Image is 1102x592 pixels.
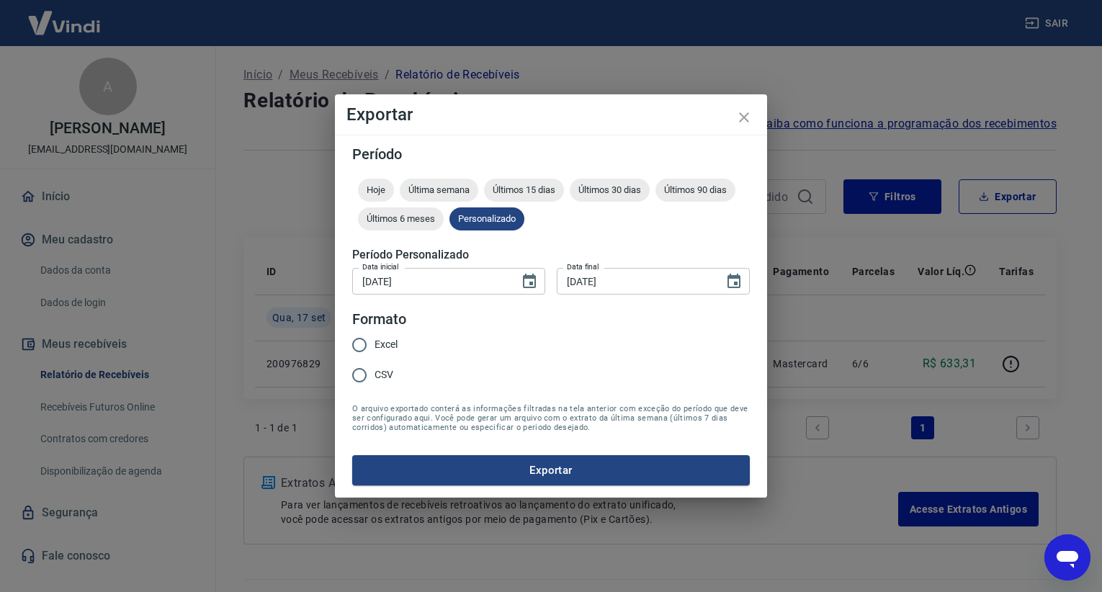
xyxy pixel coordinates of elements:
div: Última semana [400,179,478,202]
input: DD/MM/YYYY [557,268,714,295]
div: Últimos 90 dias [655,179,735,202]
button: close [727,100,761,135]
span: Últimos 30 dias [570,184,650,195]
div: Últimos 6 meses [358,207,444,230]
label: Data final [567,261,599,272]
div: Últimos 15 dias [484,179,564,202]
iframe: Botão para abrir a janela de mensagens [1044,534,1090,580]
span: CSV [375,367,393,382]
div: Personalizado [449,207,524,230]
input: DD/MM/YYYY [352,268,509,295]
div: Hoje [358,179,394,202]
h4: Exportar [346,106,756,123]
h5: Período [352,147,750,161]
span: O arquivo exportado conterá as informações filtradas na tela anterior com exceção do período que ... [352,404,750,432]
div: Últimos 30 dias [570,179,650,202]
span: Últimos 90 dias [655,184,735,195]
span: Hoje [358,184,394,195]
span: Excel [375,337,398,352]
button: Exportar [352,455,750,485]
span: Última semana [400,184,478,195]
button: Choose date, selected date is 17 de set de 2025 [720,267,748,296]
span: Últimos 15 dias [484,184,564,195]
button: Choose date, selected date is 17 de set de 2025 [515,267,544,296]
span: Últimos 6 meses [358,213,444,224]
legend: Formato [352,309,406,330]
label: Data inicial [362,261,399,272]
h5: Período Personalizado [352,248,750,262]
span: Personalizado [449,213,524,224]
